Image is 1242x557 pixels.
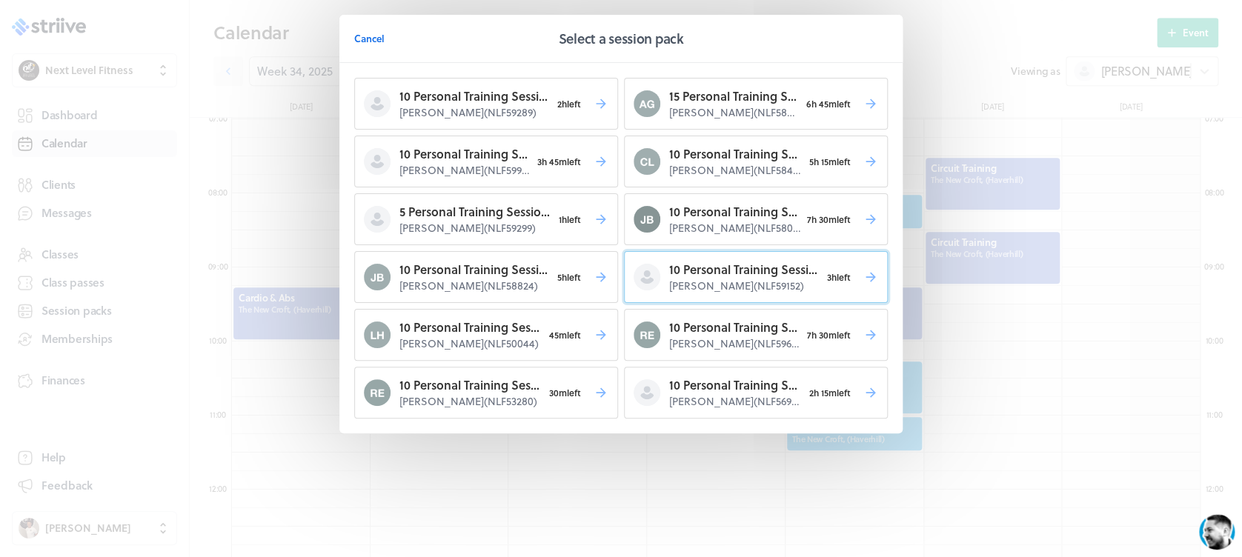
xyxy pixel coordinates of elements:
button: 10 Personal Training Session's[PERSON_NAME](NLF59152)3hleft [624,251,888,303]
p: [PERSON_NAME] ( NLF59632 ) [669,336,800,351]
g: /> [231,456,251,469]
iframe: gist-messenger-bubble-iframe [1199,514,1235,550]
p: 10 Personal Training Sessions [399,318,542,336]
span: 3h left [820,267,857,287]
img: Rachel Elding [634,321,660,348]
p: [PERSON_NAME] ( NLF50044 ) [399,336,542,351]
img: Lisa Harling [364,321,391,348]
span: 45m left [542,324,588,345]
p: 10 Personal Training Session's [399,87,551,105]
span: 3h 45m left [531,151,588,172]
p: [PERSON_NAME] ( NLF59152 ) [669,278,820,293]
span: 7h 30m left [800,324,857,345]
tspan: GIF [236,459,248,467]
img: Rachel Elding [364,379,391,406]
p: [PERSON_NAME] ( NLF58824 ) [399,278,551,293]
p: [PERSON_NAME] ( NLF58079 ) [669,221,800,236]
span: 5h 15m left [803,151,857,172]
p: [PERSON_NAME] ( NLF59299 ) [399,221,552,236]
button: Cancel [354,24,385,53]
span: Cancel [354,32,385,45]
span: 2h 15m left [803,382,857,403]
img: US [44,10,71,37]
p: 10 Personal Training Session's [669,376,803,394]
p: 10 Personal Training Session's [399,261,551,278]
img: Jill Bunch [634,206,660,233]
button: Chris Leroy10 Personal Training Session's[PERSON_NAME](NLF58442)5h 15mleft [624,136,888,187]
p: 10 Personal Training Session's [399,145,531,163]
button: Jill Bunch10 Personal Training Sessions[PERSON_NAME](NLF58079)7h 30mleft [624,193,888,245]
p: [PERSON_NAME] ( NLF59980 ) [399,163,531,178]
img: Chris Leroy [634,148,660,175]
span: 2h left [551,93,588,114]
p: 10 Personal Training Sessions [669,203,800,221]
span: 1h left [552,209,588,230]
span: 30m left [542,382,588,403]
span: 5h left [551,267,588,287]
p: 15 Personal Training Session's [669,87,800,105]
button: 10 Personal Training Session's[PERSON_NAME](NLF59980)3h 45mleft [354,136,618,187]
div: [PERSON_NAME] [82,9,212,25]
button: 10 Personal Training Session's[PERSON_NAME](NLF56977)2h 15mleft [624,367,888,418]
button: 10 Personal Training Session's[PERSON_NAME](NLF59289)2hleft [354,78,618,130]
button: Lisa Harling10 Personal Training Sessions[PERSON_NAME](NLF50044)45mleft [354,309,618,361]
p: [PERSON_NAME] ( NLF58442 ) [669,163,803,178]
p: [PERSON_NAME] ( NLF53280 ) [399,394,542,409]
button: Julie Bell10 Personal Training Session's[PERSON_NAME](NLF58824)5hleft [354,251,618,303]
p: 10 Personal Training Session's [669,145,803,163]
p: 10 Personal Training Sessions [399,376,542,394]
img: Julie Bell [364,264,391,290]
p: [PERSON_NAME] ( NLF56977 ) [669,394,803,409]
p: [PERSON_NAME] ( NLF58464 ) [669,105,800,120]
span: 7h 30m left [800,209,857,230]
button: />GIF [225,443,257,484]
span: 6h 45m left [800,93,857,114]
button: Rachel Elding10 Personal Training Sessions[PERSON_NAME](NLF59632)7h 30mleft [624,309,888,361]
button: Rachel Elding10 Personal Training Sessions[PERSON_NAME](NLF53280)30mleft [354,367,618,418]
p: 10 Personal Training Session's [669,261,820,278]
h2: Select a session pack [558,28,683,49]
p: [PERSON_NAME] ( NLF59289 ) [399,105,551,120]
button: Amy Greville15 Personal Training Session's[PERSON_NAME](NLF58464)6h 45mleft [624,78,888,130]
div: Typically replies in a few minutes [82,27,212,37]
p: 10 Personal Training Sessions [669,318,800,336]
button: 5 Personal Training Session's[PERSON_NAME](NLF59299)1hleft [354,193,618,245]
p: 5 Personal Training Session's [399,203,552,221]
img: Amy Greville [634,90,660,117]
div: US[PERSON_NAME]Typically replies in a few minutes [44,9,278,39]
